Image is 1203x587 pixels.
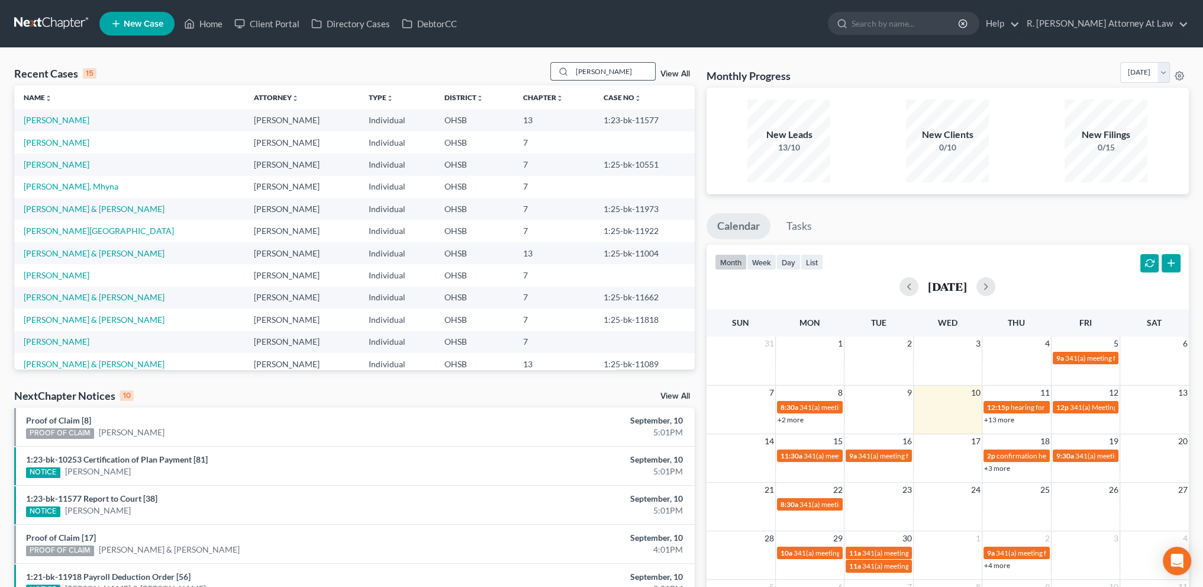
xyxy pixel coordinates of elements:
div: 0/10 [906,142,989,153]
span: 11:30a [781,451,802,460]
div: Open Intercom Messenger [1163,547,1191,575]
span: 9:30a [1056,451,1074,460]
span: 8:30a [781,403,798,412]
a: [PERSON_NAME], Mhyna [24,181,118,191]
td: OHSB [435,220,514,242]
a: +4 more [984,561,1010,570]
span: 4 [1044,336,1051,351]
span: 2p [987,451,995,460]
a: [PERSON_NAME][GEOGRAPHIC_DATA] [24,226,174,236]
td: 1:25-bk-11818 [594,309,695,331]
div: 5:01PM [472,426,683,438]
span: 11 [1039,386,1051,400]
td: Individual [359,309,435,331]
span: 23 [901,483,913,497]
a: View All [660,70,690,78]
span: 24 [970,483,982,497]
div: 4:01PM [472,544,683,556]
span: 10 [970,386,982,400]
td: OHSB [435,353,514,375]
a: [PERSON_NAME] & [PERSON_NAME] [24,315,165,325]
span: 341(a) Meeting for [PERSON_NAME] [1070,403,1185,412]
a: [PERSON_NAME] & [PERSON_NAME] [24,292,165,302]
a: [PERSON_NAME] [24,159,89,169]
h3: Monthly Progress [707,69,791,83]
td: 13 [514,109,594,131]
i: unfold_more [45,95,52,102]
span: 9a [1056,354,1064,363]
a: [PERSON_NAME] [65,466,131,477]
div: New Clients [906,128,989,142]
span: Tue [871,317,886,328]
td: [PERSON_NAME] [244,287,359,309]
span: 341(a) meeting for [PERSON_NAME] [804,451,918,460]
a: R. [PERSON_NAME] Attorney At Law [1021,13,1188,34]
span: 12 [1108,386,1120,400]
a: Help [980,13,1020,34]
td: 7 [514,131,594,153]
div: September, 10 [472,415,683,426]
a: Chapterunfold_more [523,93,563,102]
span: 30 [901,531,913,546]
div: PROOF OF CLAIM [26,428,94,439]
a: +3 more [984,464,1010,473]
span: 26 [1108,483,1120,497]
span: Sat [1147,317,1162,328]
a: [PERSON_NAME] & [PERSON_NAME] [24,248,165,258]
td: OHSB [435,198,514,220]
td: Individual [359,153,435,175]
a: 1:23-bk-11577 Report to Court [38] [26,493,157,503]
a: 1:21-bk-11918 Payroll Deduction Order [56] [26,572,191,582]
span: 17 [970,434,982,448]
a: [PERSON_NAME] [99,426,165,438]
td: OHSB [435,176,514,198]
a: Case Nounfold_more [604,93,641,102]
span: 19 [1108,434,1120,448]
td: 1:25-bk-11922 [594,220,695,242]
span: 25 [1039,483,1051,497]
td: OHSB [435,153,514,175]
td: [PERSON_NAME] [244,131,359,153]
td: 7 [514,198,594,220]
td: [PERSON_NAME] [244,109,359,131]
a: Proof of Claim [17] [26,533,96,543]
button: day [776,254,801,270]
a: Proof of Claim [8] [26,415,91,425]
span: 14 [763,434,775,448]
a: [PERSON_NAME] & [PERSON_NAME] [99,544,240,556]
td: 13 [514,353,594,375]
td: Individual [359,264,435,286]
td: [PERSON_NAME] [244,176,359,198]
td: 7 [514,153,594,175]
span: Fri [1079,317,1092,328]
button: week [747,254,776,270]
span: 9a [987,548,995,557]
span: 22 [832,483,844,497]
span: 341(a) meeting for [PERSON_NAME] [858,451,972,460]
span: 18 [1039,434,1051,448]
span: 2 [1044,531,1051,546]
td: [PERSON_NAME] [244,264,359,286]
div: Recent Cases [14,66,96,81]
td: 1:25-bk-10551 [594,153,695,175]
span: Thu [1008,317,1025,328]
div: 13/10 [747,142,830,153]
td: 7 [514,309,594,331]
div: NOTICE [26,467,60,478]
td: 1:23-bk-11577 [594,109,695,131]
td: OHSB [435,309,514,331]
td: OHSB [435,242,514,264]
span: Sun [732,317,749,328]
a: Home [178,13,228,34]
a: [PERSON_NAME] [24,115,89,125]
h2: [DATE] [928,280,967,293]
a: Directory Cases [305,13,396,34]
span: 12:15p [987,403,1010,412]
span: 16 [901,434,913,448]
td: Individual [359,109,435,131]
td: 13 [514,242,594,264]
a: Districtunfold_more [444,93,483,102]
a: [PERSON_NAME] [24,336,89,347]
i: unfold_more [634,95,641,102]
td: 1:25-bk-11004 [594,242,695,264]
